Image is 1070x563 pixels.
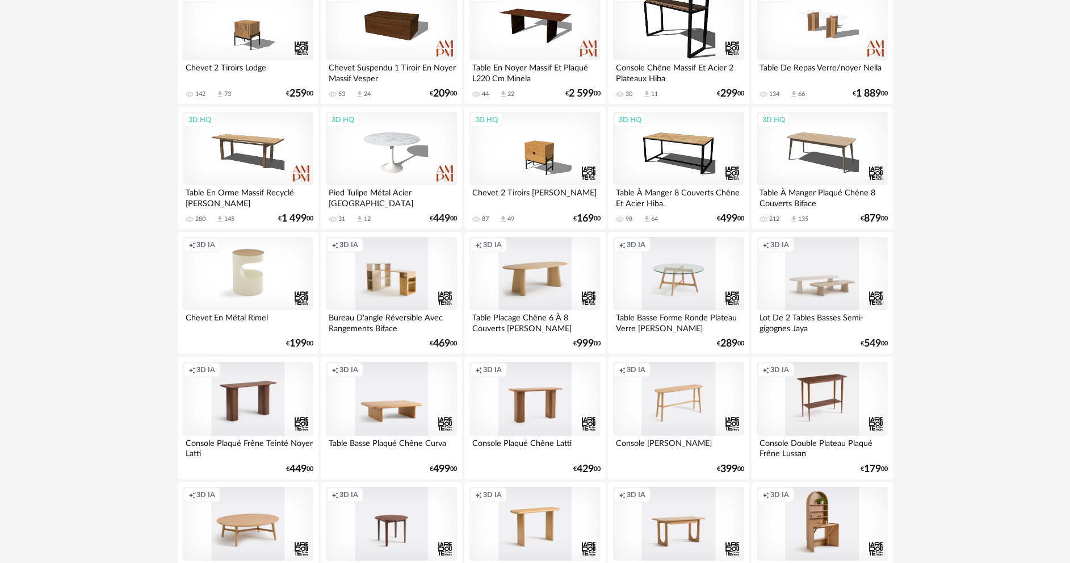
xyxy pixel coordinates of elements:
[364,215,371,223] div: 12
[573,340,601,348] div: € 00
[507,90,514,98] div: 22
[626,215,632,223] div: 98
[178,232,318,355] a: Creation icon 3D IA Chevet En Métal Rimel €19900
[469,185,600,208] div: Chevet 2 Tiroirs [PERSON_NAME]
[613,436,744,458] div: Console [PERSON_NAME]
[364,90,371,98] div: 24
[651,90,658,98] div: 11
[326,112,359,127] div: 3D HQ
[757,310,887,333] div: Lot De 2 Tables Basses Semi-gigognes Jaya
[864,215,881,223] span: 879
[196,365,215,374] span: 3D IA
[433,215,450,223] span: 449
[286,465,313,473] div: € 00
[614,112,647,127] div: 3D HQ
[757,112,790,127] div: 3D HQ
[798,215,808,223] div: 135
[183,310,313,333] div: Chevet En Métal Rimel
[289,340,307,348] span: 199
[770,490,789,499] span: 3D IA
[757,60,887,83] div: Table De Repas Verre/noyer Nella
[717,340,744,348] div: € 00
[430,340,457,348] div: € 00
[469,60,600,83] div: Table En Noyer Massif Et Plaqué L220 Cm Minela
[483,240,502,249] span: 3D IA
[183,436,313,458] div: Console Plaqué Frêne Teinté Noyer Latti
[355,90,364,98] span: Download icon
[195,215,205,223] div: 280
[183,185,313,208] div: Table En Orme Massif Recyclé [PERSON_NAME]
[651,215,658,223] div: 64
[483,490,502,499] span: 3D IA
[464,232,605,355] a: Creation icon 3D IA Table Placage Chêne 6 À 8 Couverts [PERSON_NAME] €99900
[752,232,892,355] a: Creation icon 3D IA Lot De 2 Tables Basses Semi-gigognes Jaya €54900
[613,60,744,83] div: Console Chêne Massif Et Acier 2 Plateaux Hiba
[278,215,313,223] div: € 00
[769,215,779,223] div: 212
[577,215,594,223] span: 169
[433,465,450,473] span: 499
[770,240,789,249] span: 3D IA
[178,357,318,479] a: Creation icon 3D IA Console Plaqué Frêne Teinté Noyer Latti €44900
[326,185,456,208] div: Pied Tulipe Métal Acier [GEOGRAPHIC_DATA]
[861,215,888,223] div: € 00
[619,365,626,374] span: Creation icon
[569,90,594,98] span: 2 599
[643,90,651,98] span: Download icon
[216,215,224,223] span: Download icon
[762,240,769,249] span: Creation icon
[720,215,737,223] span: 499
[475,365,482,374] span: Creation icon
[717,215,744,223] div: € 00
[289,465,307,473] span: 449
[608,232,749,355] a: Creation icon 3D IA Table Basse Forme Ronde Plateau Verre [PERSON_NAME] €28900
[507,215,514,223] div: 49
[183,112,216,127] div: 3D HQ
[289,90,307,98] span: 259
[720,340,737,348] span: 289
[470,112,503,127] div: 3D HQ
[332,365,338,374] span: Creation icon
[861,340,888,348] div: € 00
[752,107,892,230] a: 3D HQ Table À Manger Plaqué Chêne 8 Couverts Biface 212 Download icon 135 €87900
[321,107,461,230] a: 3D HQ Pied Tulipe Métal Acier [GEOGRAPHIC_DATA] 31 Download icon 12 €44900
[332,240,338,249] span: Creation icon
[752,357,892,479] a: Creation icon 3D IA Console Double Plateau Plaqué Frêne Lussan €17900
[864,340,881,348] span: 549
[216,90,224,98] span: Download icon
[339,365,358,374] span: 3D IA
[430,90,457,98] div: € 00
[326,310,456,333] div: Bureau D'angle Réversible Avec Rangements Biface
[717,465,744,473] div: € 00
[355,215,364,223] span: Download icon
[339,490,358,499] span: 3D IA
[757,436,887,458] div: Console Double Plateau Plaqué Frêne Lussan
[565,90,601,98] div: € 00
[188,240,195,249] span: Creation icon
[430,465,457,473] div: € 00
[469,436,600,458] div: Console Plaqué Chêne Latti
[626,90,632,98] div: 30
[627,240,645,249] span: 3D IA
[183,60,313,83] div: Chevet 2 Tiroirs Lodge
[769,90,779,98] div: 134
[483,365,502,374] span: 3D IA
[321,232,461,355] a: Creation icon 3D IA Bureau D'angle Réversible Avec Rangements Biface €46900
[464,107,605,230] a: 3D HQ Chevet 2 Tiroirs [PERSON_NAME] 87 Download icon 49 €16900
[717,90,744,98] div: € 00
[499,90,507,98] span: Download icon
[720,90,737,98] span: 299
[196,240,215,249] span: 3D IA
[643,215,651,223] span: Download icon
[770,365,789,374] span: 3D IA
[178,107,318,230] a: 3D HQ Table En Orme Massif Recyclé [PERSON_NAME] 280 Download icon 145 €1 49900
[573,215,601,223] div: € 00
[720,465,737,473] span: 399
[326,60,456,83] div: Chevet Suspendu 1 Tiroir En Noyer Massif Vesper
[195,90,205,98] div: 142
[338,215,345,223] div: 31
[475,490,482,499] span: Creation icon
[864,465,881,473] span: 179
[339,240,358,249] span: 3D IA
[469,310,600,333] div: Table Placage Chêne 6 À 8 Couverts [PERSON_NAME]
